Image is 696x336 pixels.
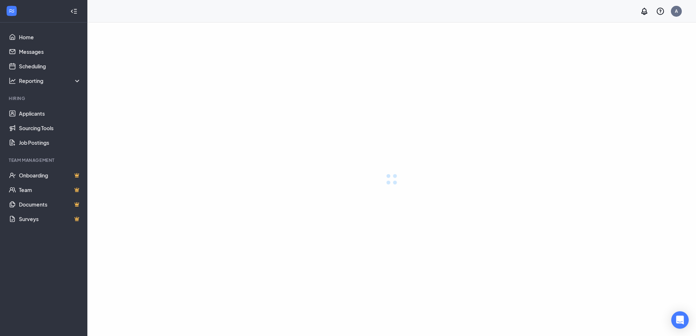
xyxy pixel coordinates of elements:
a: Job Postings [19,135,81,150]
a: Home [19,30,81,44]
a: SurveysCrown [19,212,81,226]
a: Sourcing Tools [19,121,81,135]
a: Applicants [19,106,81,121]
div: A [675,8,678,14]
a: DocumentsCrown [19,197,81,212]
div: Team Management [9,157,80,163]
div: Open Intercom Messenger [671,311,689,329]
svg: Notifications [640,7,649,16]
a: Scheduling [19,59,81,73]
a: TeamCrown [19,183,81,197]
a: OnboardingCrown [19,168,81,183]
svg: WorkstreamLogo [8,7,15,15]
div: Reporting [19,77,82,84]
svg: Collapse [70,8,78,15]
svg: QuestionInfo [656,7,665,16]
a: Messages [19,44,81,59]
svg: Analysis [9,77,16,84]
div: Hiring [9,95,80,101]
